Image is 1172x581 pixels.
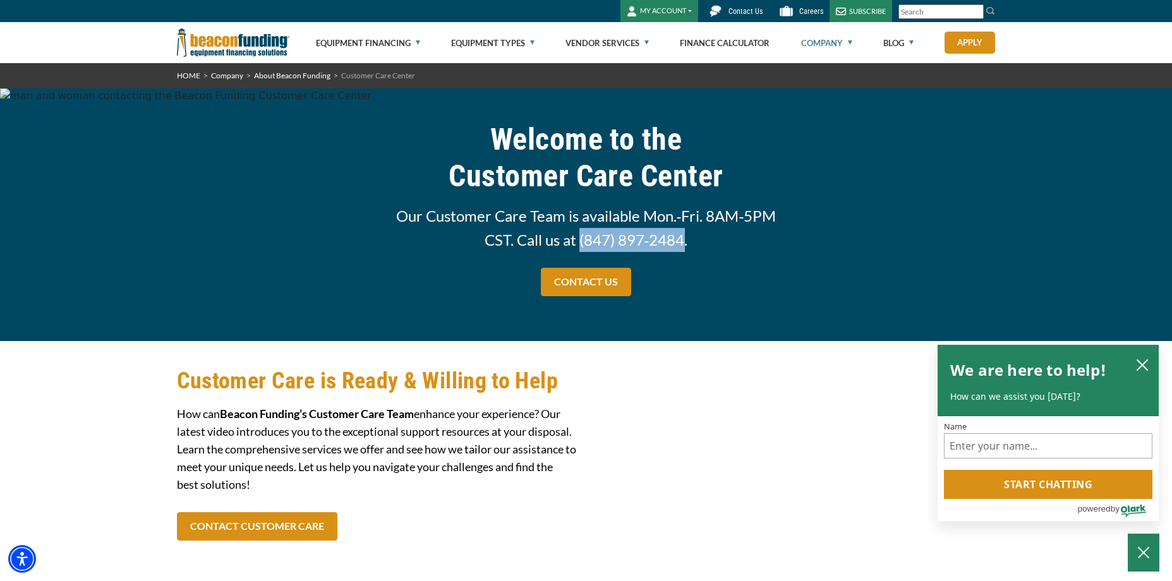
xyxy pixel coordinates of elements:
h2: Customer Care is Ready & Willing to Help [177,366,579,395]
a: Finance Calculator [680,23,770,63]
h2: We are here to help! [950,357,1106,383]
span: Careers [799,7,823,16]
span: Our Customer Care Team is available Mon.‑Fri. 8AM‑5PM CST. Call us at (847) 897‑2484. [385,204,787,252]
input: Search [898,4,984,19]
a: HOME [177,71,200,80]
span: Customer Care Center [385,158,787,195]
button: close chatbox [1132,356,1152,373]
p: How can enhance your experience? Our latest video introduces you to the exceptional support resou... [177,405,579,493]
a: Apply [945,32,995,54]
span: by [1111,501,1120,517]
button: Start chatting [944,470,1152,499]
a: CONTACT CUSTOMER CARE [177,512,337,541]
div: olark chatbox [937,344,1159,522]
img: Search [986,6,996,16]
h1: Welcome to the [385,121,787,195]
a: Clear search text [970,7,981,17]
a: About Beacon Funding [254,71,330,80]
div: Accessibility Menu [8,545,36,573]
input: Name [944,433,1152,458]
a: Company [211,71,243,80]
a: Equipment Financing [316,23,420,63]
a: Equipment Types [451,23,535,63]
img: Beacon Funding Corporation logo [177,22,289,63]
a: CONTACT US [541,268,631,296]
label: Name [944,422,1152,431]
span: powered [1077,501,1110,517]
p: How can we assist you [DATE]? [950,390,1146,403]
a: Vendor Services [565,23,649,63]
span: Beacon Funding’s Customer Care Team [220,407,414,421]
a: Powered by Olark [1077,500,1159,521]
span: Customer Care Center [341,71,415,80]
a: Blog [883,23,914,63]
button: Close Chatbox [1128,534,1159,572]
span: Contact Us [728,7,763,16]
a: Company [801,23,852,63]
